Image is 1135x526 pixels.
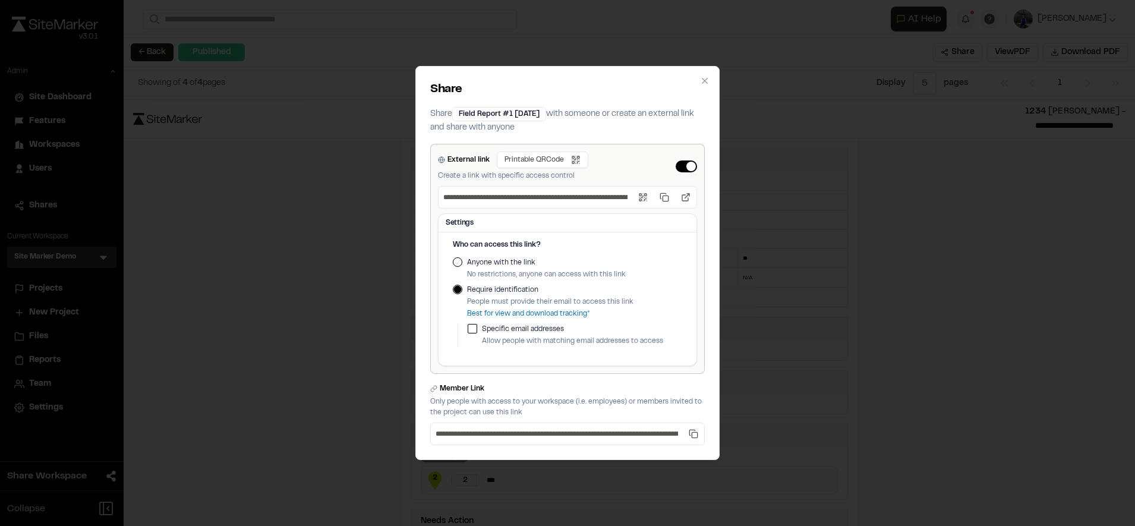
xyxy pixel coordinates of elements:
button: Printable QRCode [497,152,588,168]
div: Field Report #1 [DATE] [452,107,546,121]
h2: Share [430,81,705,99]
label: Member Link [440,383,484,394]
p: Allow people with matching email addresses to access [482,336,682,347]
label: Specific email addresses [482,324,682,335]
p: People must provide their email to access this link [467,297,633,307]
label: Anyone with the link [467,257,626,268]
p: Share with someone or create an external link and share with anyone [430,107,705,134]
h4: Who can access this link? [453,240,682,250]
label: Require identification [467,285,633,295]
p: Only people with access to your workspace (i.e. employees) or members invited to the project can ... [430,396,705,418]
p: Best for view and download tracking* [467,308,633,319]
h3: Settings [446,218,689,228]
label: External link [447,155,490,165]
p: No restrictions, anyone can access with this link [467,269,626,280]
p: Create a link with specific access control [438,171,588,181]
